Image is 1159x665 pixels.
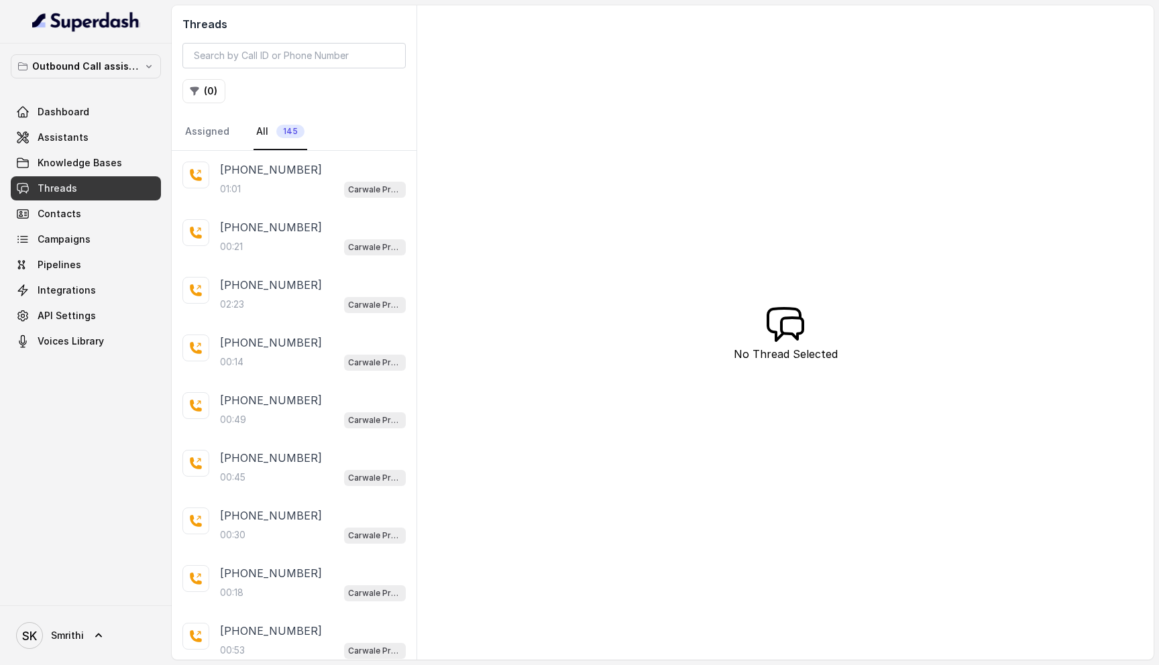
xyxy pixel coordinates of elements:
[348,241,402,254] p: Carwale Premium Voice Assistant
[11,202,161,226] a: Contacts
[220,335,322,351] p: [PHONE_NUMBER]
[220,644,245,657] p: 00:53
[38,335,104,348] span: Voices Library
[11,54,161,78] button: Outbound Call assistant
[220,277,322,293] p: [PHONE_NUMBER]
[182,114,406,150] nav: Tabs
[38,233,91,246] span: Campaigns
[220,450,322,466] p: [PHONE_NUMBER]
[348,529,402,542] p: Carwale Premium Voice Assistant
[220,623,322,639] p: [PHONE_NUMBER]
[276,125,305,138] span: 145
[220,162,322,178] p: [PHONE_NUMBER]
[11,253,161,277] a: Pipelines
[348,587,402,600] p: Carwale Premium Voice Assistant
[11,151,161,175] a: Knowledge Bases
[11,176,161,200] a: Threads
[348,471,402,485] p: Carwale Premium Voice Assistant
[734,346,838,362] p: No Thread Selected
[220,471,245,484] p: 00:45
[38,207,81,221] span: Contacts
[11,125,161,149] a: Assistants
[38,131,89,144] span: Assistants
[182,79,225,103] button: (0)
[348,644,402,658] p: Carwale Premium Voice Assistant
[38,156,122,170] span: Knowledge Bases
[38,182,77,195] span: Threads
[220,507,322,524] p: [PHONE_NUMBER]
[32,58,140,74] p: Outbound Call assistant
[220,565,322,581] p: [PHONE_NUMBER]
[348,298,402,312] p: Carwale Premium Voice Assistant
[220,240,243,253] p: 00:21
[220,219,322,235] p: [PHONE_NUMBER]
[220,298,244,311] p: 02:23
[220,413,246,426] p: 00:49
[11,100,161,124] a: Dashboard
[11,227,161,251] a: Campaigns
[22,629,37,643] text: SK
[38,258,81,271] span: Pipelines
[220,528,245,542] p: 00:30
[220,392,322,408] p: [PHONE_NUMBER]
[254,114,307,150] a: All145
[220,586,243,599] p: 00:18
[182,114,232,150] a: Assigned
[182,16,406,32] h2: Threads
[220,182,241,196] p: 01:01
[348,356,402,369] p: Carwale Premium Voice Assistant
[11,304,161,328] a: API Settings
[38,105,89,119] span: Dashboard
[11,329,161,353] a: Voices Library
[348,183,402,196] p: Carwale Premium Voice Assistant
[220,355,243,369] p: 00:14
[348,414,402,427] p: Carwale Premium Voice Assistant
[182,43,406,68] input: Search by Call ID or Phone Number
[32,11,140,32] img: light.svg
[51,629,84,642] span: Smrithi
[38,309,96,322] span: API Settings
[11,278,161,302] a: Integrations
[38,284,96,297] span: Integrations
[11,617,161,654] a: Smrithi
